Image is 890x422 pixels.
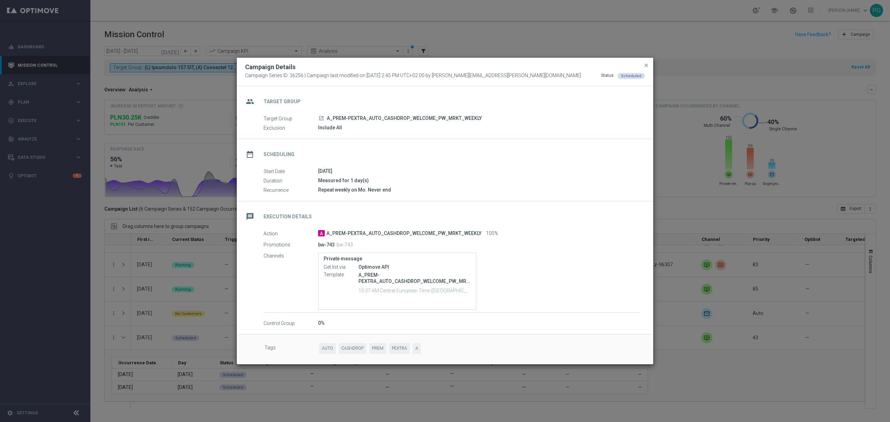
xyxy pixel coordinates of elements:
[318,319,640,326] div: 0%
[264,115,318,122] label: Target Group
[324,256,471,262] label: Private message
[621,74,641,78] span: Scheduled
[244,95,256,108] i: group
[244,210,256,223] i: message
[318,124,640,131] div: Include All
[264,253,318,259] label: Channels
[264,125,318,131] label: Exclusion
[264,242,318,248] label: Promotions
[358,272,471,284] p: A_PREM-PEXTRA_AUTO_CASHDROP_WELCOME_PW_MRKT_WEEKLY
[486,230,498,237] span: 100%
[617,73,645,78] colored-tag: Scheduled
[601,73,615,79] div: Status:
[318,242,335,248] p: bw-743
[264,98,301,105] h2: Target Group
[644,63,649,68] span: close
[389,343,410,354] span: PEXTRA
[324,272,358,278] label: Template
[358,287,471,294] p: 10:37 AM Central European Time ([GEOGRAPHIC_DATA]) (UTC +02:00)
[319,343,336,354] span: AUTO
[245,73,581,79] span: Campaign Series ID: 36256 | Campaign last modified on [DATE] 2:45 PM UTC+02:00 by [PERSON_NAME][E...
[264,230,318,237] label: Action
[318,115,324,122] a: launch
[318,186,640,193] div: Repeat weekly on Mo. Never end
[327,115,482,122] span: A_PREM-PEXTRA_AUTO_CASHDROP_WELCOME_PW_MRKT_WEEKLY
[264,168,318,175] label: Start Date
[326,230,482,237] span: A_PREM-PEXTRA_AUTO_CASHDROP_WELCOME_PW_MRKT_WEEKLY
[318,115,324,121] i: launch
[339,343,366,354] span: CASHDROP
[358,263,471,270] div: Optimove API
[264,178,318,184] label: Duration
[318,168,640,175] div: [DATE]
[318,177,640,184] div: Measured for 1 day(s)
[244,148,256,161] i: date_range
[369,343,386,354] span: PREM
[245,63,296,71] h2: Campaign Details
[413,343,421,354] span: A
[337,242,353,248] p: bw-743
[324,264,358,270] label: Get list via
[264,320,318,326] label: Control Group
[264,187,318,193] label: Recurrence
[318,230,325,236] span: A
[265,343,319,354] label: Tags
[264,151,294,158] h2: Scheduling
[264,213,312,220] h2: Execution Details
